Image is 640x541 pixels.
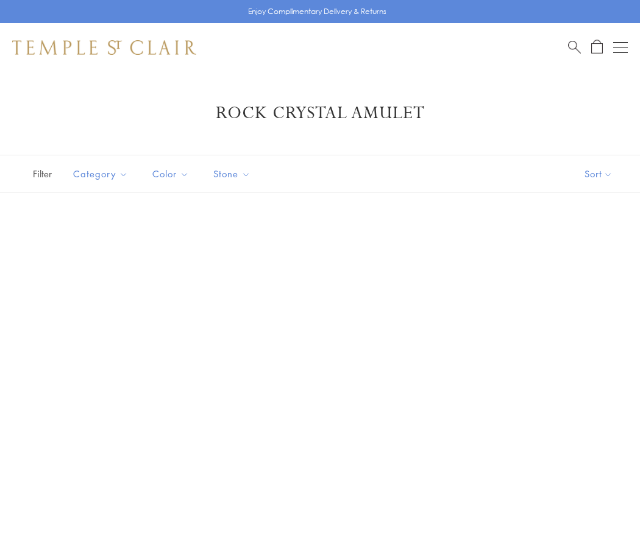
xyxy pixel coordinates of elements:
[204,160,260,188] button: Stone
[557,155,640,193] button: Show sort by
[30,102,610,124] h1: Rock Crystal Amulet
[143,160,198,188] button: Color
[64,160,137,188] button: Category
[613,40,628,55] button: Open navigation
[67,166,137,182] span: Category
[568,40,581,55] a: Search
[12,40,196,55] img: Temple St. Clair
[146,166,198,182] span: Color
[248,5,386,18] p: Enjoy Complimentary Delivery & Returns
[591,40,603,55] a: Open Shopping Bag
[207,166,260,182] span: Stone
